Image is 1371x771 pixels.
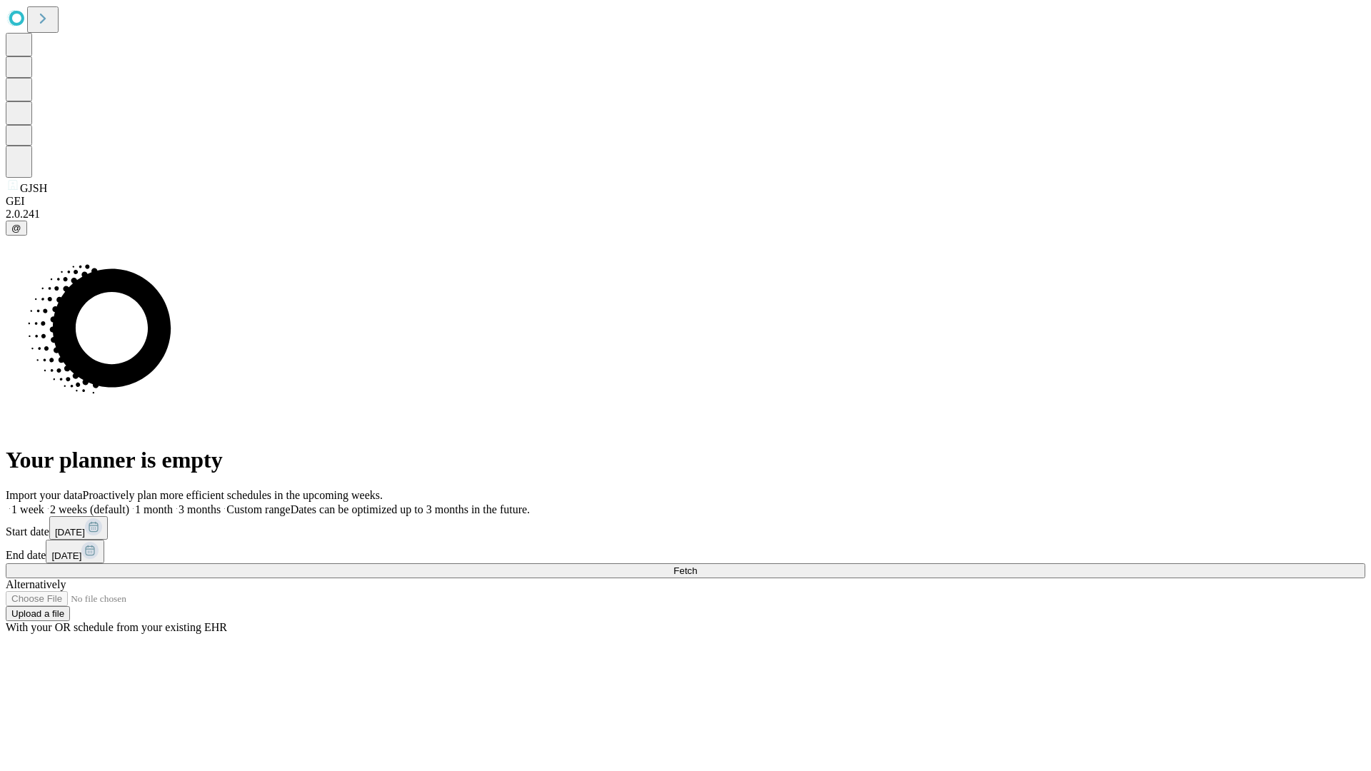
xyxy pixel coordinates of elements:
span: 1 month [135,503,173,515]
span: GJSH [20,182,47,194]
div: End date [6,540,1365,563]
span: Fetch [673,565,697,576]
h1: Your planner is empty [6,447,1365,473]
span: 1 week [11,503,44,515]
button: Upload a file [6,606,70,621]
span: @ [11,223,21,233]
span: 3 months [179,503,221,515]
button: Fetch [6,563,1365,578]
button: [DATE] [49,516,108,540]
div: 2.0.241 [6,208,1365,221]
button: @ [6,221,27,236]
span: 2 weeks (default) [50,503,129,515]
span: Dates can be optimized up to 3 months in the future. [291,503,530,515]
span: Alternatively [6,578,66,590]
span: Proactively plan more efficient schedules in the upcoming weeks. [83,489,383,501]
span: [DATE] [55,527,85,538]
span: Custom range [226,503,290,515]
div: GEI [6,195,1365,208]
span: [DATE] [51,550,81,561]
div: Start date [6,516,1365,540]
span: With your OR schedule from your existing EHR [6,621,227,633]
span: Import your data [6,489,83,501]
button: [DATE] [46,540,104,563]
